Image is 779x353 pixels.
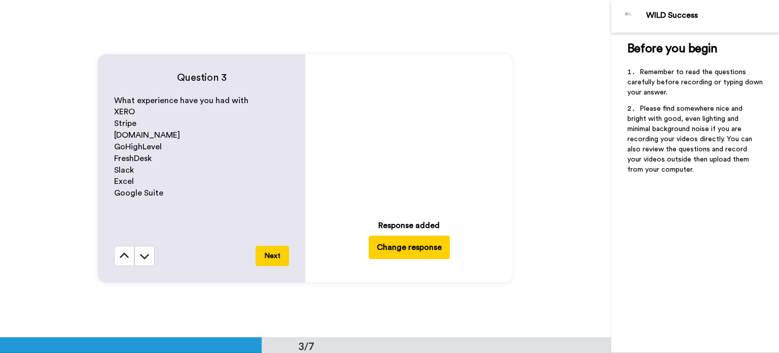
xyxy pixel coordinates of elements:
[369,236,450,259] button: Change response
[627,69,765,96] span: Remember to read the questions carefully before recording or typing down your answer.
[371,184,388,197] span: 1:36
[256,246,289,266] button: Next
[646,11,778,20] div: WILD Success
[617,4,641,28] img: Profile Image
[114,143,162,151] span: GoHighLevel
[345,184,363,197] span: 0:00
[378,219,440,232] div: Response added
[114,154,152,163] span: FreshDesk
[627,43,717,55] span: Before you begin
[282,339,331,353] div: 3/7
[461,185,471,196] img: Mute/Unmute
[627,105,754,173] span: Please find somewhere nice and bright with good, even lighting and minimal background noise if yo...
[365,184,369,197] span: /
[114,177,134,185] span: Excel
[114,71,289,85] h4: Question 3
[114,108,135,116] span: XERO
[114,119,136,127] span: Stripe
[114,97,249,105] span: What experience have you had with
[114,131,180,139] span: [DOMAIN_NAME]
[114,189,163,197] span: Google Suite
[114,166,134,174] span: Slack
